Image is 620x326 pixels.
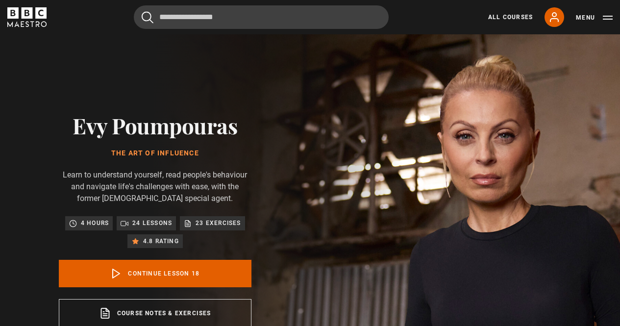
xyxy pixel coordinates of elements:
input: Search [134,5,389,29]
p: 23 exercises [196,218,241,228]
a: All Courses [488,13,533,22]
a: Continue lesson 18 [59,260,251,287]
h1: The Art of Influence [59,150,251,157]
button: Submit the search query [142,11,153,24]
p: 24 lessons [132,218,172,228]
button: Toggle navigation [576,13,613,23]
p: 4 hours [81,218,109,228]
p: 4.8 rating [143,236,179,246]
p: Learn to understand yourself, read people's behaviour and navigate life's challenges with ease, w... [59,169,251,204]
svg: BBC Maestro [7,7,47,27]
h2: Evy Poumpouras [59,113,251,138]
